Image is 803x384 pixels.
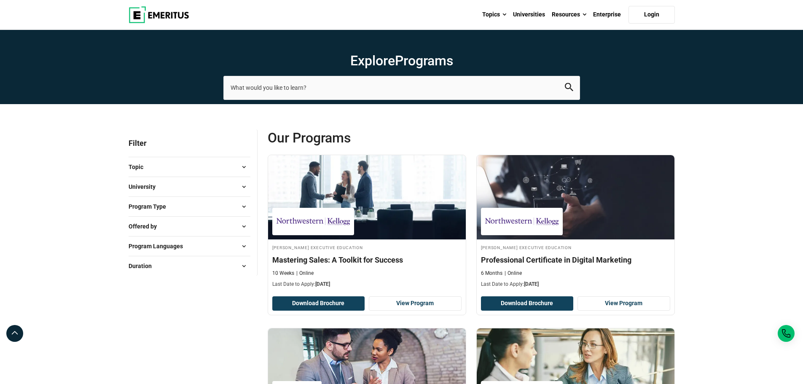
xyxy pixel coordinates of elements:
p: Online [505,270,522,277]
h4: [PERSON_NAME] Executive Education [272,244,462,251]
button: Topic [129,161,250,173]
h4: Professional Certificate in Digital Marketing [481,255,670,265]
h4: [PERSON_NAME] Executive Education [481,244,670,251]
h1: Explore [223,52,580,69]
span: Our Programs [268,129,471,146]
img: Professional Certificate in Digital Marketing | Online Sales and Marketing Course [477,155,674,239]
a: Login [628,6,675,24]
p: Last Date to Apply: [481,281,670,288]
img: Mastering Sales: A Toolkit for Success | Online Sales and Marketing Course [268,155,466,239]
button: Program Type [129,200,250,213]
h4: Mastering Sales: A Toolkit for Success [272,255,462,265]
p: 10 Weeks [272,270,294,277]
button: Download Brochure [481,296,574,311]
span: [DATE] [315,281,330,287]
span: Programs [395,53,453,69]
a: Sales and Marketing Course by Kellogg Executive Education - August 28, 2025 Kellogg Executive Edu... [268,155,466,293]
img: Kellogg Executive Education [485,212,559,231]
p: Last Date to Apply: [272,281,462,288]
button: search [565,83,573,93]
span: [DATE] [524,281,539,287]
button: University [129,180,250,193]
span: Duration [129,261,158,271]
button: Offered by [129,220,250,233]
span: Program Languages [129,242,190,251]
a: Sales and Marketing Course by Kellogg Executive Education - August 28, 2025 Kellogg Executive Edu... [477,155,674,293]
button: Download Brochure [272,296,365,311]
span: Program Type [129,202,173,211]
p: 6 Months [481,270,502,277]
p: Online [296,270,314,277]
span: University [129,182,162,191]
button: Program Languages [129,240,250,252]
p: Filter [129,129,250,157]
span: Topic [129,162,150,172]
a: View Program [577,296,670,311]
button: Duration [129,260,250,272]
span: Offered by [129,222,164,231]
a: search [565,85,573,93]
img: Kellogg Executive Education [277,212,350,231]
input: search-page [223,76,580,99]
a: View Program [369,296,462,311]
